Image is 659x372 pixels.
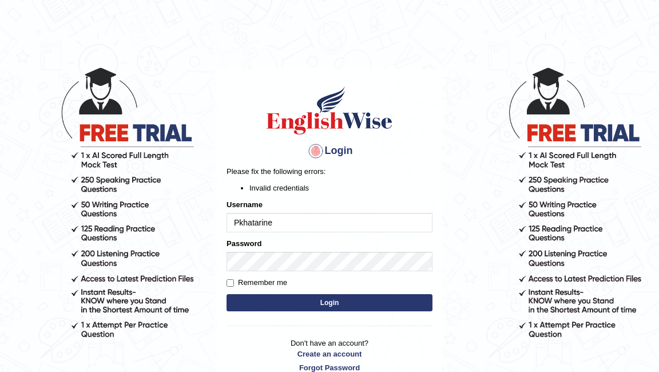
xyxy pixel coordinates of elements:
[249,183,432,193] li: Invalid credentials
[227,199,263,210] label: Username
[227,279,234,287] input: Remember me
[227,349,432,359] a: Create an account
[227,294,432,311] button: Login
[227,142,432,160] h4: Login
[264,85,395,136] img: Logo of English Wise sign in for intelligent practice with AI
[227,238,261,249] label: Password
[227,277,287,288] label: Remember me
[227,166,432,177] p: Please fix the following errors:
